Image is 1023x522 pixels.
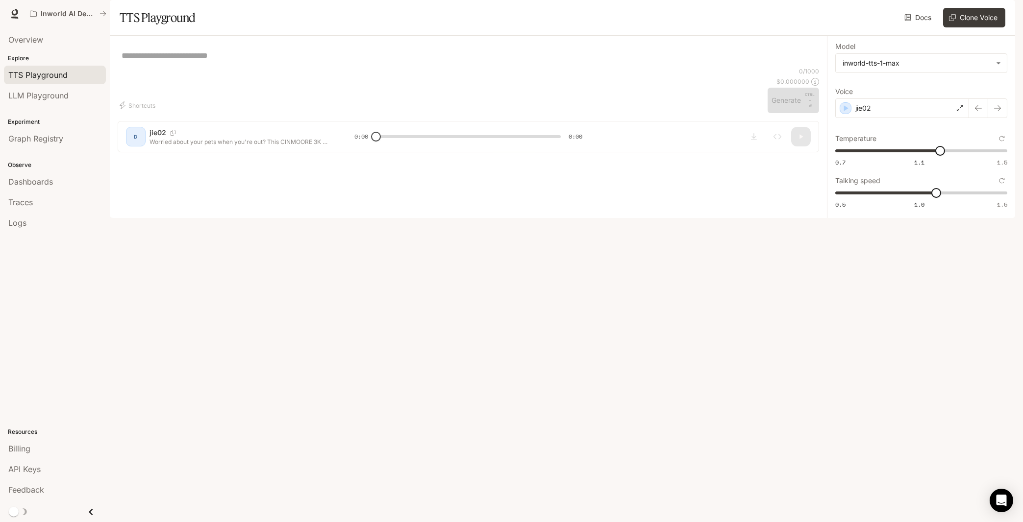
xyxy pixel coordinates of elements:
[25,4,111,24] button: All workspaces
[835,200,846,209] span: 0.5
[997,158,1007,166] span: 1.5
[835,158,846,166] span: 0.7
[843,58,991,68] div: inworld-tts-1-max
[799,67,819,75] p: 0 / 1000
[835,177,880,184] p: Talking speed
[41,10,96,18] p: Inworld AI Demos
[836,54,1007,72] div: inworld-tts-1-max
[914,158,924,166] span: 1.1
[943,8,1005,27] button: Clone Voice
[120,8,196,27] h1: TTS Playground
[835,135,876,142] p: Temperature
[118,97,159,113] button: Shortcuts
[914,200,924,209] span: 1.0
[997,133,1007,144] button: Reset to default
[835,88,853,95] p: Voice
[902,8,935,27] a: Docs
[855,103,871,113] p: jie02
[776,77,809,86] p: $ 0.000000
[835,43,855,50] p: Model
[997,200,1007,209] span: 1.5
[997,175,1007,186] button: Reset to default
[990,489,1013,512] div: Open Intercom Messenger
